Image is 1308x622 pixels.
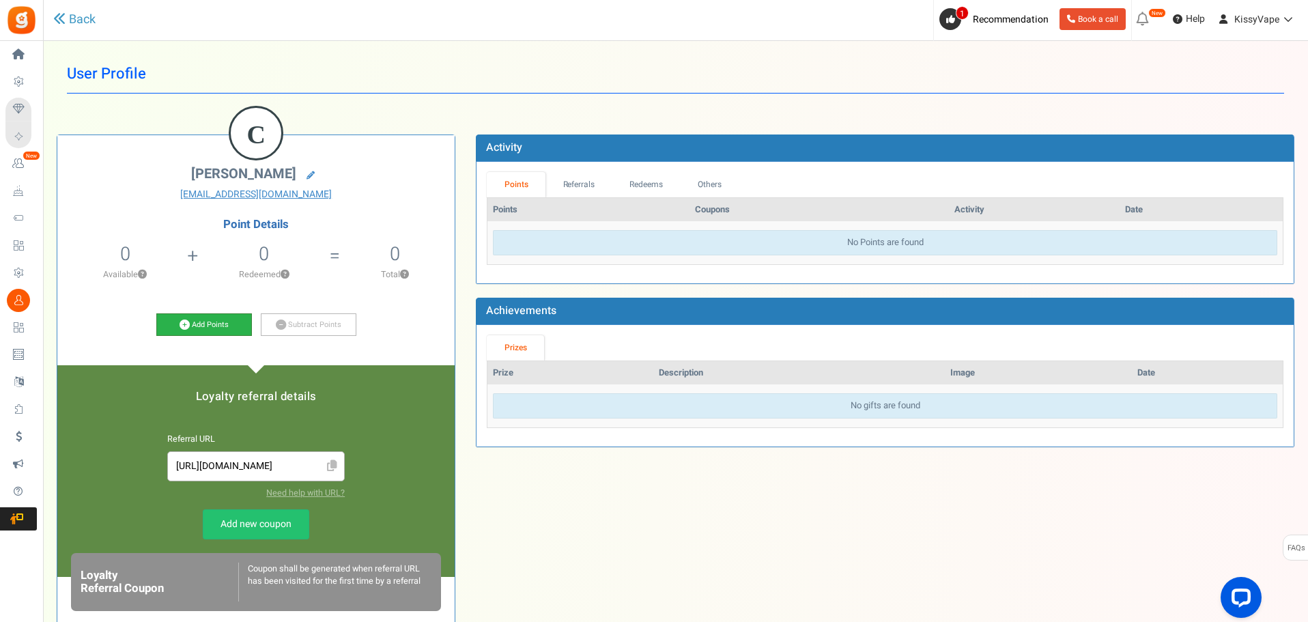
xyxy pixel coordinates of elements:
h1: User Profile [67,55,1284,94]
a: Book a call [1060,8,1126,30]
a: [EMAIL_ADDRESS][DOMAIN_NAME] [68,188,444,201]
figcaption: C [231,108,281,161]
span: Click to Copy [321,455,343,479]
b: Activity [486,139,522,156]
img: Gratisfaction [6,5,37,36]
h5: 0 [259,244,269,264]
span: KissyVape [1234,12,1279,27]
a: Prizes [487,335,544,361]
th: Image [945,361,1132,385]
em: New [23,151,40,160]
a: 1 Recommendation [939,8,1054,30]
a: Subtract Points [261,313,356,337]
th: Prize [487,361,653,385]
span: 1 [956,6,969,20]
a: Help [1167,8,1210,30]
span: 0 [120,240,130,268]
a: New [5,152,37,175]
h5: 0 [390,244,400,264]
th: Description [653,361,945,385]
a: Others [680,172,739,197]
h6: Loyalty Referral Coupon [81,569,238,595]
p: Available [64,268,186,281]
a: Redeems [612,172,681,197]
a: Add Points [156,313,252,337]
a: Add new coupon [203,509,309,539]
button: ? [138,270,147,279]
a: Points [487,172,545,197]
th: Date [1120,198,1283,222]
th: Coupons [689,198,950,222]
h6: Referral URL [167,435,345,444]
span: FAQs [1287,535,1305,561]
span: [PERSON_NAME] [191,164,296,184]
h5: Loyalty referral details [71,391,441,403]
button: ? [281,270,289,279]
h4: Point Details [57,218,455,231]
span: Help [1182,12,1205,26]
th: Points [487,198,689,222]
p: Total [342,268,448,281]
button: ? [400,270,409,279]
th: Date [1132,361,1283,385]
a: Referrals [545,172,612,197]
a: Need help with URL? [266,487,345,499]
span: Recommendation [973,12,1049,27]
em: New [1148,8,1166,18]
div: No gifts are found [493,393,1277,419]
th: Activity [949,198,1120,222]
b: Achievements [486,302,556,319]
div: No Points are found [493,230,1277,255]
p: Redeemed [199,268,328,281]
div: Coupon shall be generated when referral URL has been visited for the first time by a referral [238,563,431,602]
